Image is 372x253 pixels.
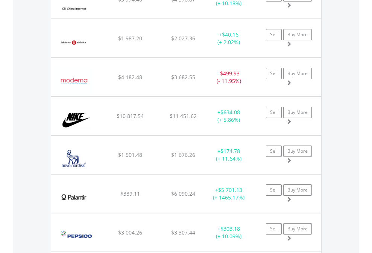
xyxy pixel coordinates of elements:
[118,151,142,158] span: $1 501.48
[220,70,240,77] span: $499.93
[205,70,252,85] div: - (- 11.95%)
[171,229,195,236] span: $3 307.44
[55,29,93,55] img: EQU.US.LULU.png
[205,186,252,201] div: + (+ 1465.17%)
[283,223,312,235] a: Buy More
[266,146,282,157] a: Sell
[266,29,282,40] a: Sell
[220,225,240,232] span: $303.18
[205,31,252,46] div: + (+ 2.02%)
[55,67,93,94] img: EQU.US.MRNA.png
[55,184,93,211] img: EQU.US.PLTR.png
[55,223,97,250] img: EQU.US.PEP.png
[222,31,238,38] span: $40.16
[120,190,140,197] span: $389.11
[171,151,195,158] span: $1 676.26
[118,35,142,42] span: $1 987.20
[205,109,252,124] div: + (+ 5.86%)
[205,147,252,163] div: + (+ 11.64%)
[55,106,97,133] img: EQU.US.NKE.png
[171,190,195,197] span: $6 090.24
[266,107,282,118] a: Sell
[118,74,142,81] span: $4 182.48
[117,112,144,120] span: $10 817.54
[283,107,312,118] a: Buy More
[170,112,197,120] span: $11 451.62
[283,184,312,196] a: Buy More
[218,186,242,193] span: $5 701.13
[220,147,240,155] span: $174.78
[283,146,312,157] a: Buy More
[171,74,195,81] span: $3 682.55
[55,145,93,172] img: EQU.US.NVO.png
[266,68,282,79] a: Sell
[266,223,282,235] a: Sell
[283,68,312,79] a: Buy More
[118,229,142,236] span: $3 004.26
[205,225,252,240] div: + (+ 10.09%)
[171,35,195,42] span: $2 027.36
[266,184,282,196] a: Sell
[283,29,312,40] a: Buy More
[220,109,240,116] span: $634.08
